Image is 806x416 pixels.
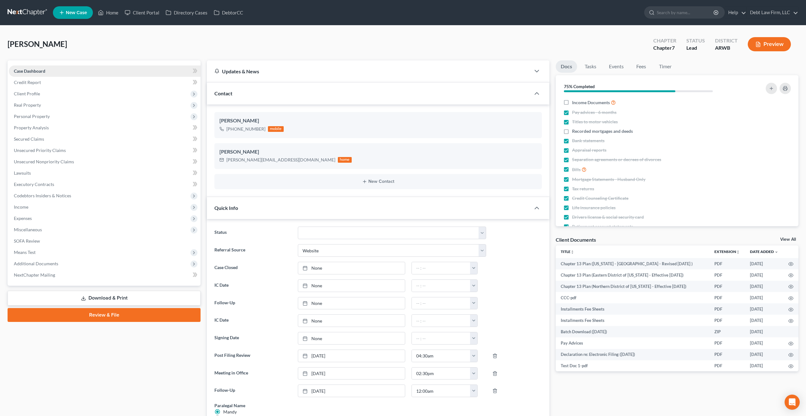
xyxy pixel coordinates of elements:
[14,80,41,85] span: Credit Report
[556,315,709,326] td: Installments Fee Sheets
[748,37,791,51] button: Preview
[556,349,709,360] td: Declaration re: Electronic Filing ([DATE])
[709,337,745,349] td: PDF
[14,204,28,210] span: Income
[412,350,470,362] input: -- : --
[14,136,44,142] span: Secured Claims
[556,360,709,372] td: Test Doc 1-pdf
[9,65,201,77] a: Case Dashboard
[412,368,470,379] input: -- : --
[211,367,295,380] label: Meeting in Office
[14,148,66,153] span: Unsecured Priority Claims
[556,337,709,349] td: Pay Advices
[653,37,676,44] div: Chapter
[14,193,71,198] span: Codebtors Insiders & Notices
[219,148,537,156] div: [PERSON_NAME]
[66,10,87,15] span: New Case
[298,385,405,397] a: [DATE]
[556,60,577,73] a: Docs
[14,250,36,255] span: Means Test
[631,60,651,73] a: Fees
[226,157,335,163] div: [PERSON_NAME][EMAIL_ADDRESS][DOMAIN_NAME]
[211,244,295,257] label: Referral Source
[572,186,594,192] span: Tax returns
[709,360,745,372] td: PDF
[572,214,644,220] span: Drivers license & social security card
[572,138,604,144] span: Bank statements
[412,385,470,397] input: -- : --
[572,128,633,134] span: Recorded mortgages and deeds
[572,119,618,125] span: Titles to motor vehicles
[162,7,211,18] a: Directory Cases
[572,109,616,115] span: Pay advices - 6 months
[211,350,295,362] label: Post Filing Review
[775,250,778,254] i: expand_more
[298,315,405,327] a: None
[686,37,705,44] div: Status
[8,291,201,306] a: Download & Print
[214,68,523,75] div: Updates & News
[750,249,778,254] a: Date Added expand_more
[686,44,705,52] div: Lead
[556,258,709,269] td: Chapter 13 Plan ([US_STATE] - [GEOGRAPHIC_DATA] - Revised [DATE] )
[412,297,470,309] input: -- : --
[219,179,537,184] button: New Contact
[214,90,232,96] span: Contact
[709,326,745,337] td: ZIP
[14,68,45,74] span: Case Dashboard
[226,126,265,132] div: [PHONE_NUMBER]
[745,326,783,337] td: [DATE]
[570,250,574,254] i: unfold_more
[745,303,783,315] td: [DATE]
[14,91,40,96] span: Client Profile
[14,159,74,164] span: Unsecured Nonpriority Claims
[725,7,746,18] a: Help
[14,114,50,119] span: Personal Property
[14,170,31,176] span: Lawsuits
[747,7,798,18] a: Debt Law Firm, LLC
[14,238,40,244] span: SOFA Review
[412,315,470,327] input: -- : --
[14,261,58,266] span: Additional Documents
[211,297,295,310] label: Follow-Up
[572,205,616,211] span: Life insurance policies
[9,269,201,281] a: NextChapter Mailing
[214,402,245,409] div: Paralegal Name
[709,349,745,360] td: PDF
[780,237,796,242] a: View All
[9,179,201,190] a: Executory Contracts
[556,326,709,337] td: Batch Download ([DATE])
[556,281,709,292] td: Chapter 13 Plan (Northern District of [US_STATE] - Effective [DATE])
[653,44,676,52] div: Chapter
[223,409,237,415] div: Mandy
[211,7,246,18] a: DebtorCC
[709,303,745,315] td: PDF
[9,156,201,167] a: Unsecured Nonpriority Claims
[8,308,201,322] a: Review & File
[561,249,574,254] a: Titleunfold_more
[745,360,783,372] td: [DATE]
[9,122,201,133] a: Property Analysis
[298,297,405,309] a: None
[298,262,405,274] a: None
[211,332,295,345] label: Signing Date
[572,147,606,153] span: Appraisal reports
[709,269,745,281] td: PDF
[745,281,783,292] td: [DATE]
[9,145,201,156] a: Unsecured Priority Claims
[556,303,709,315] td: Installments Fee Sheets
[745,258,783,269] td: [DATE]
[9,77,201,88] a: Credit Report
[412,332,470,344] input: -- : --
[709,315,745,326] td: PDF
[572,223,633,230] span: Retirement account statements
[9,133,201,145] a: Secured Claims
[556,269,709,281] td: Chapter 13 Plan (Eastern District of [US_STATE] - Effective [DATE])
[785,395,800,410] div: Open Intercom Messenger
[709,258,745,269] td: PDF
[572,176,645,183] span: Mortgage Statements - Husband Only
[14,227,42,232] span: Miscellaneous
[556,236,596,243] div: Client Documents
[211,314,295,327] label: IC Date
[745,315,783,326] td: [DATE]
